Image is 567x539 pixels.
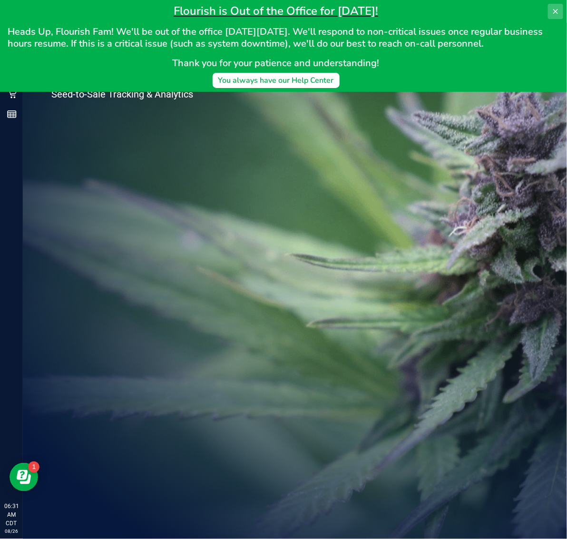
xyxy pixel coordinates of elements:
[4,502,19,528] p: 06:31 AM CDT
[10,463,38,491] iframe: Resource center
[4,528,19,535] p: 08/26
[28,461,39,473] iframe: Resource center unread badge
[7,109,17,119] inline-svg: Reports
[173,57,380,69] span: Thank you for your patience and understanding!
[7,89,17,98] inline-svg: Retail
[51,89,232,99] p: Seed-to-Sale Tracking & Analytics
[8,25,545,50] span: Heads Up, Flourish Fam! We'll be out of the office [DATE][DATE]. We'll respond to non-critical is...
[218,75,334,86] div: You always have our Help Center
[174,3,378,19] span: Flourish is Out of the Office for [DATE]!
